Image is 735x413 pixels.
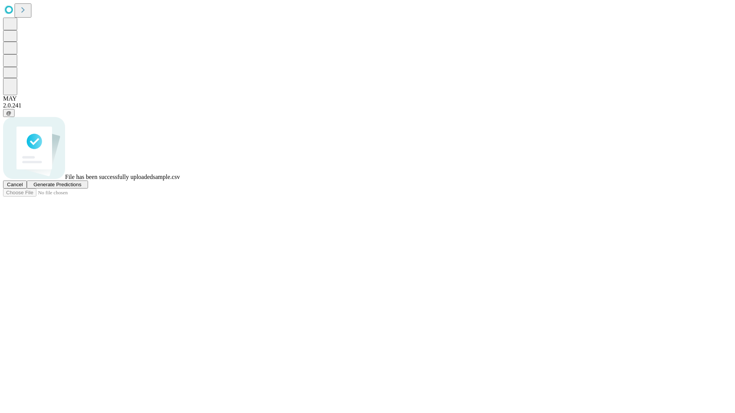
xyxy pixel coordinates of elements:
span: File has been successfully uploaded [65,174,153,180]
span: sample.csv [153,174,180,180]
button: Generate Predictions [27,180,88,189]
button: @ [3,109,15,117]
span: Generate Predictions [33,182,81,187]
button: Cancel [3,180,27,189]
span: Cancel [7,182,23,187]
div: 2.0.241 [3,102,732,109]
div: MAY [3,95,732,102]
span: @ [6,110,11,116]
